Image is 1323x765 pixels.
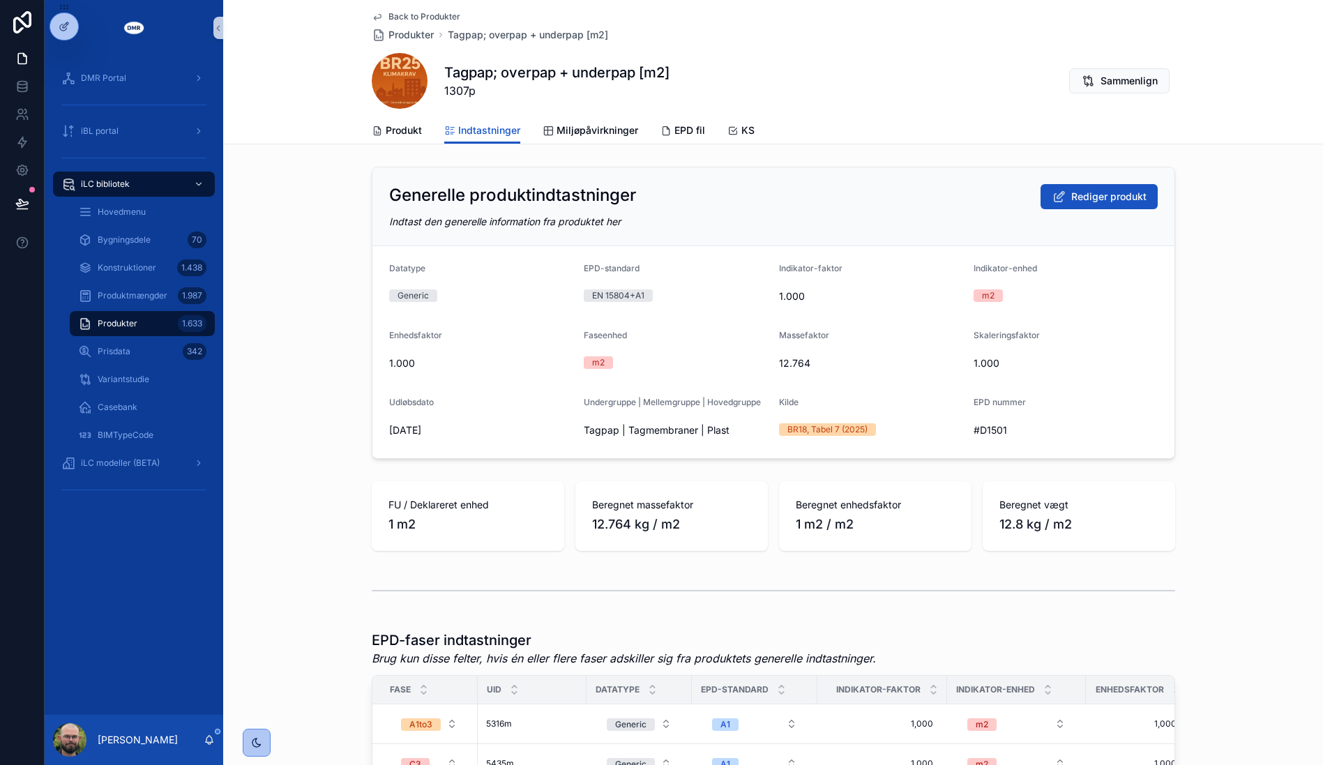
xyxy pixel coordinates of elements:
[727,118,755,146] a: KS
[70,227,215,252] a: Bygningsdele70
[81,126,119,137] span: iBL portal
[976,718,988,731] div: m2
[53,66,215,91] a: DMR Portal
[98,430,153,441] span: BIMTypeCode
[779,397,799,407] span: Kilde
[543,118,638,146] a: Miljøpåvirkninger
[584,263,640,273] span: EPD-standard
[388,515,547,534] span: 1 m2
[444,63,670,82] h1: Tagpap; overpap + underpap [m2]
[178,315,206,332] div: 1.633
[183,343,206,360] div: 342
[388,11,460,22] span: Back to Produkter
[98,374,149,385] span: Variantstudie
[487,684,501,695] span: UID
[1041,184,1158,209] button: Rediger produkt
[81,73,126,84] span: DMR Portal
[70,339,215,364] a: Prisdata342
[956,684,1035,695] span: Indikator-enhed
[596,684,640,695] span: Datatype
[974,423,1158,437] span: #D1501
[486,718,512,729] span: 5316m
[584,423,729,437] span: Tagpap | Tagmembraner | Plast
[70,283,215,308] a: Produktmængder1.987
[389,356,573,370] span: 1.000
[999,515,1158,534] span: 12.8 kg / m2
[584,397,761,407] span: Undergruppe | Mellemgruppe | Hovedgruppe
[741,123,755,137] span: KS
[372,650,876,667] em: Brug kun disse felter, hvis én eller flere faser adskiller sig fra produktets generelle indtastni...
[956,711,1077,736] button: Select Button
[81,457,160,469] span: iLC modeller (BETA)
[974,356,1158,370] span: 1.000
[448,28,608,42] span: Tagpap; overpap + underpap [m2]
[701,711,808,736] button: Select Button
[388,28,434,42] span: Produkter
[836,684,921,695] span: Indikator-faktor
[974,330,1040,340] span: Skaleringsfaktor
[974,397,1026,407] span: EPD nummer
[53,119,215,144] a: iBL portal
[372,11,460,22] a: Back to Produkter
[389,423,573,437] span: [DATE]
[779,289,963,303] span: 1.000
[98,318,137,329] span: Produkter
[389,184,636,206] h2: Generelle produktindtastninger
[557,123,638,137] span: Miljøpåvirkninger
[45,56,223,519] div: scrollable content
[372,630,876,650] h1: EPD-faser indtastninger
[372,28,434,42] a: Produkter
[70,199,215,225] a: Hovedmenu
[584,330,627,340] span: Faseenhed
[53,172,215,197] a: iLC bibliotek
[592,498,751,512] span: Beregnet massefaktor
[98,206,146,218] span: Hovedmenu
[390,711,469,736] button: Select Button
[388,498,547,512] span: FU / Deklareret enhed
[98,402,137,413] span: Casebank
[386,123,422,137] span: Produkt
[389,397,434,407] span: Udløbsdato
[444,82,670,99] span: 1307p
[592,515,751,534] span: 12.764 kg / m2
[787,423,868,436] div: BR18, Tabel 7 (2025)
[779,356,963,370] span: 12.764
[1101,74,1158,88] span: Sammenlign
[974,263,1037,273] span: Indikator-enhed
[592,289,644,302] div: EN 15804+A1
[98,733,178,747] p: [PERSON_NAME]
[1096,684,1164,695] span: Enhedsfaktor
[98,346,130,357] span: Prisdata
[592,356,605,369] div: m2
[70,367,215,392] a: Variantstudie
[98,234,151,245] span: Bygningsdele
[70,395,215,420] a: Casebank
[409,718,432,731] div: A1to3
[70,311,215,336] a: Produkter1.633
[701,684,769,695] span: EPD-standard
[98,290,167,301] span: Produktmængder
[389,263,425,273] span: Datatype
[674,123,705,137] span: EPD fil
[53,450,215,476] a: iLC modeller (BETA)
[372,118,422,146] a: Produkt
[796,498,955,512] span: Beregnet enhedsfaktor
[70,423,215,448] a: BIMTypeCode
[389,215,621,227] em: Indtast den generelle information fra produktet her
[999,498,1158,512] span: Beregnet vægt
[444,118,520,144] a: Indtastninger
[398,289,429,302] div: Generic
[178,287,206,304] div: 1.987
[177,259,206,276] div: 1.438
[188,232,206,248] div: 70
[831,718,933,729] span: 1,000
[390,684,411,695] span: Fase
[81,179,130,190] span: iLC bibliotek
[779,330,829,340] span: Massefaktor
[982,289,995,302] div: m2
[458,123,520,137] span: Indtastninger
[1100,718,1177,729] span: 1,000
[596,711,683,736] button: Select Button
[123,17,145,39] img: App logo
[389,330,442,340] span: Enhedsfaktor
